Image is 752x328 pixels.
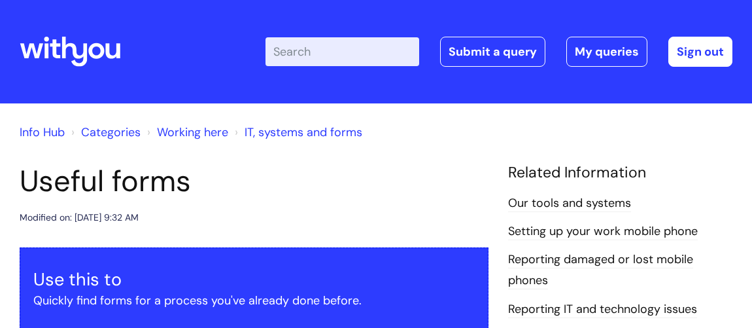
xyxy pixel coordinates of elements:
[20,210,139,226] div: Modified on: [DATE] 9:32 AM
[20,164,488,199] h1: Useful forms
[566,37,647,67] a: My queries
[81,124,141,140] a: Categories
[231,122,362,143] li: IT, systems and forms
[245,124,362,140] a: IT, systems and forms
[265,37,419,66] input: Search
[508,301,697,318] a: Reporting IT and technology issues
[668,37,732,67] a: Sign out
[440,37,545,67] a: Submit a query
[144,122,228,143] li: Working here
[265,37,732,67] div: | -
[508,195,631,212] a: Our tools and systems
[20,124,65,140] a: Info Hub
[33,269,475,290] h3: Use this to
[508,251,693,289] a: Reporting damaged or lost mobile phones
[508,223,698,240] a: Setting up your work mobile phone
[157,124,228,140] a: Working here
[33,290,475,311] p: Quickly find forms for a process you've already done before.
[68,122,141,143] li: Solution home
[508,164,732,182] h4: Related Information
